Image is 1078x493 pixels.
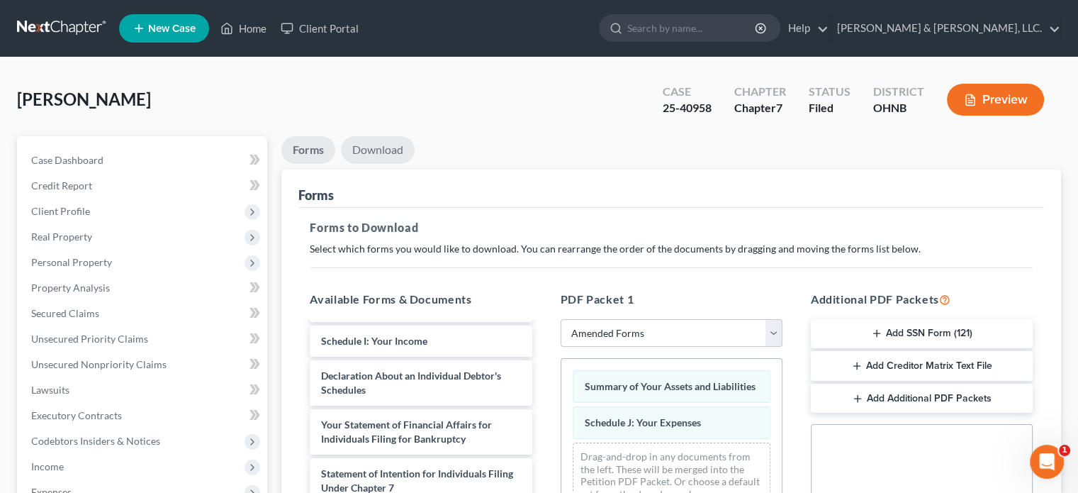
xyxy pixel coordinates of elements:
a: Lawsuits [20,377,267,403]
div: District [873,84,924,100]
a: Help [781,16,829,41]
span: 1 [1059,445,1070,456]
a: Download [341,136,415,164]
input: Search by name... [627,15,757,41]
h5: Forms to Download [310,219,1033,236]
span: 7 [776,101,782,114]
div: Chapter [734,84,786,100]
span: Secured Claims [31,307,99,319]
span: Codebtors Insiders & Notices [31,435,160,447]
div: Filed [809,100,850,116]
a: Client Portal [274,16,366,41]
span: Personal Property [31,256,112,268]
a: Secured Claims [20,301,267,326]
div: 25-40958 [663,100,712,116]
span: Executory Contracts [31,409,122,421]
h5: Available Forms & Documents [310,291,532,308]
span: Lawsuits [31,384,69,396]
div: Status [809,84,850,100]
span: New Case [148,23,196,34]
h5: PDF Packet 1 [561,291,782,308]
span: Schedule I: Your Income [321,335,427,347]
iframe: Intercom live chat [1030,445,1064,479]
a: Forms [281,136,335,164]
span: Summary of Your Assets and Liabilities [585,380,756,392]
a: Executory Contracts [20,403,267,428]
button: Add SSN Form (121) [811,319,1033,349]
a: Unsecured Nonpriority Claims [20,352,267,377]
span: Client Profile [31,205,90,217]
a: Unsecured Priority Claims [20,326,267,352]
span: Credit Report [31,179,92,192]
span: Real Property [31,231,92,243]
span: Income [31,460,64,472]
div: OHNB [873,100,924,116]
span: [PERSON_NAME] [17,89,151,109]
a: Property Analysis [20,275,267,301]
span: Unsecured Nonpriority Claims [31,358,167,370]
a: Home [213,16,274,41]
div: Case [663,84,712,100]
button: Preview [947,84,1044,116]
p: Select which forms you would like to download. You can rearrange the order of the documents by dr... [310,242,1033,256]
h5: Additional PDF Packets [811,291,1033,308]
span: Property Analysis [31,282,110,294]
span: Case Dashboard [31,154,103,166]
a: Case Dashboard [20,148,267,173]
span: Declaration About an Individual Debtor's Schedules [321,370,501,396]
div: Forms [298,187,334,204]
a: Credit Report [20,173,267,199]
div: Chapter [734,100,786,116]
span: Your Statement of Financial Affairs for Individuals Filing for Bankruptcy [321,419,492,445]
button: Add Creditor Matrix Text File [811,351,1033,381]
button: Add Additional PDF Packets [811,384,1033,414]
span: Unsecured Priority Claims [31,333,148,345]
span: Schedule J: Your Expenses [585,416,701,428]
a: [PERSON_NAME] & [PERSON_NAME], LLC. [830,16,1060,41]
